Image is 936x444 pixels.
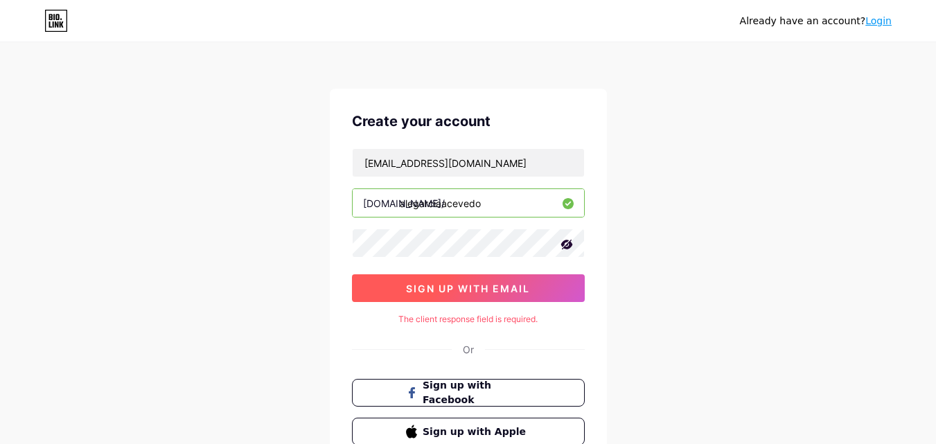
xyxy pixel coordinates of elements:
[423,425,530,439] span: Sign up with Apple
[353,189,584,217] input: username
[740,14,892,28] div: Already have an account?
[352,274,585,302] button: sign up with email
[352,313,585,326] div: The client response field is required.
[865,15,892,26] a: Login
[363,196,445,211] div: [DOMAIN_NAME]/
[352,379,585,407] button: Sign up with Facebook
[463,342,474,357] div: Or
[423,378,530,407] span: Sign up with Facebook
[352,111,585,132] div: Create your account
[353,149,584,177] input: Email
[406,283,530,294] span: sign up with email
